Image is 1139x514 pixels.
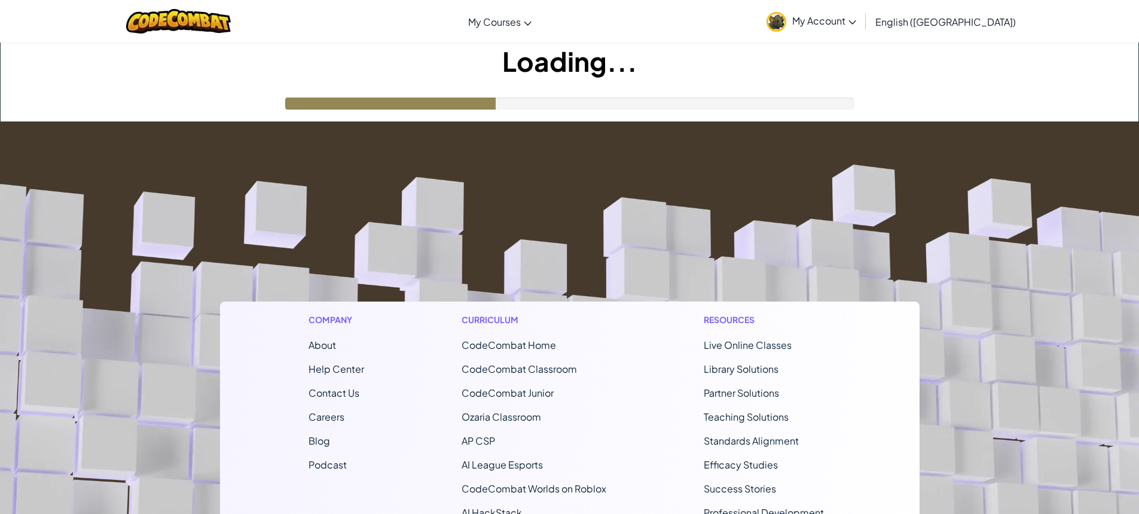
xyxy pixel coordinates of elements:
[462,387,554,399] a: CodeCombat Junior
[468,16,521,28] span: My Courses
[704,458,778,471] a: Efficacy Studies
[704,339,792,351] a: Live Online Classes
[462,5,538,38] a: My Courses
[309,314,364,326] h1: Company
[309,363,364,375] a: Help Center
[462,339,556,351] span: CodeCombat Home
[309,387,359,399] span: Contact Us
[462,314,606,326] h1: Curriculum
[309,458,347,471] a: Podcast
[462,363,577,375] a: CodeCombat Classroom
[792,14,856,27] span: My Account
[704,314,831,326] h1: Resources
[462,410,541,423] a: Ozaria Classroom
[309,339,336,351] a: About
[869,5,1022,38] a: English ([GEOGRAPHIC_DATA])
[462,458,543,471] a: AI League Esports
[704,410,789,423] a: Teaching Solutions
[309,410,344,423] a: Careers
[1,42,1138,80] h1: Loading...
[462,482,606,495] a: CodeCombat Worlds on Roblox
[704,363,778,375] a: Library Solutions
[462,434,495,447] a: AP CSP
[704,434,799,447] a: Standards Alignment
[761,2,862,40] a: My Account
[126,9,231,34] img: CodeCombat logo
[309,434,330,447] a: Blog
[767,12,786,32] img: avatar
[875,16,1016,28] span: English ([GEOGRAPHIC_DATA])
[704,387,779,399] a: Partner Solutions
[704,482,776,495] a: Success Stories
